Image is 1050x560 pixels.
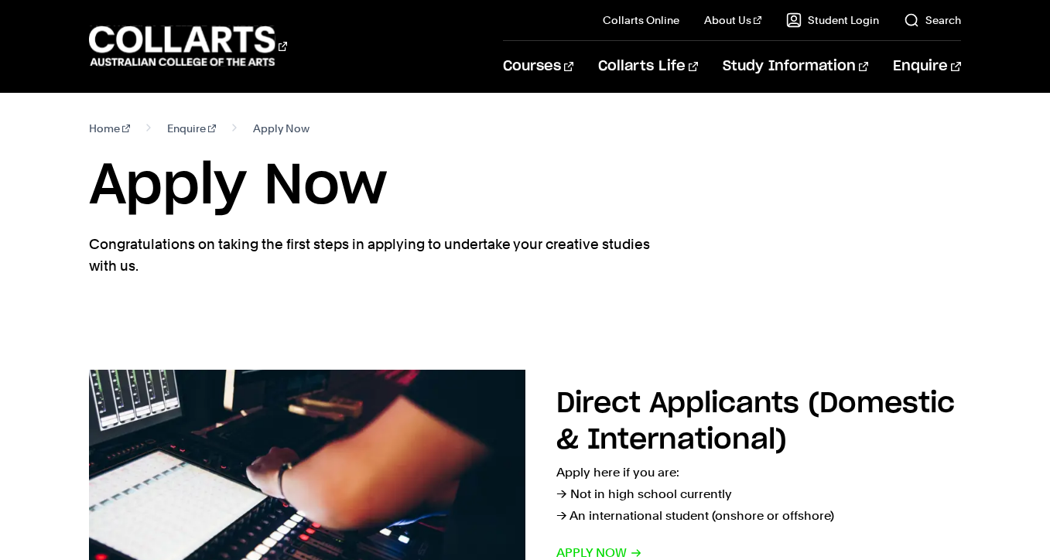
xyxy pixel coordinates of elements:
[556,462,961,527] p: Apply here if you are: → Not in high school currently → An international student (onshore or offs...
[704,12,761,28] a: About Us
[603,12,679,28] a: Collarts Online
[253,118,310,139] span: Apply Now
[89,234,654,277] p: Congratulations on taking the first steps in applying to undertake your creative studies with us.
[503,41,573,92] a: Courses
[89,24,287,68] div: Go to homepage
[723,41,868,92] a: Study Information
[89,152,960,221] h1: Apply Now
[786,12,879,28] a: Student Login
[598,41,698,92] a: Collarts Life
[904,12,961,28] a: Search
[556,390,955,454] h2: Direct Applicants (Domestic & International)
[167,118,216,139] a: Enquire
[89,118,130,139] a: Home
[893,41,960,92] a: Enquire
